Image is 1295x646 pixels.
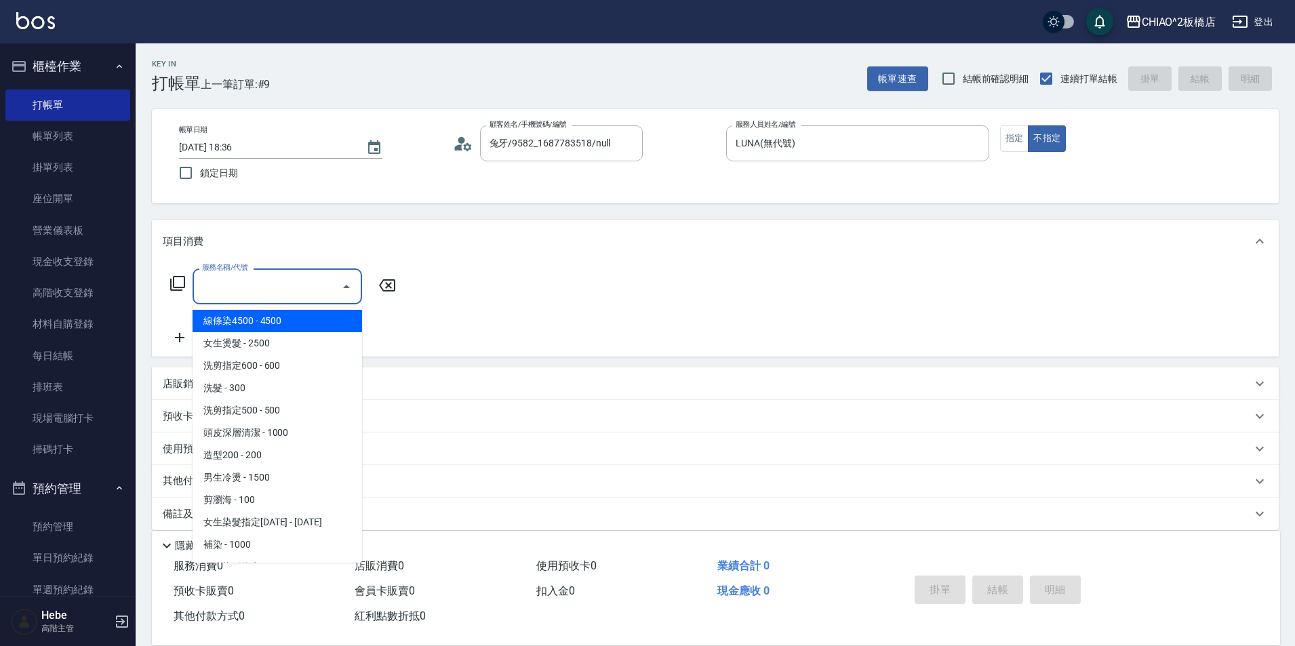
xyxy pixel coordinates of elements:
div: 店販銷售 [152,367,1279,400]
span: 紅利點數折抵 0 [355,609,426,622]
p: 備註及來源 [163,507,214,521]
span: 線條染4500 - 4500 [193,310,362,332]
div: 其他付款方式入金可用餘額: 0 [152,465,1279,498]
button: save [1086,8,1113,35]
button: 登出 [1227,9,1279,35]
a: 高階收支登錄 [5,277,130,308]
a: 每日結帳 [5,340,130,371]
a: 現場電腦打卡 [5,403,130,434]
button: CHIAO^2板橋店 [1120,8,1222,36]
span: 業績合計 0 [717,559,770,572]
label: 帳單日期 [179,125,207,135]
span: 現金應收 0 [717,584,770,597]
div: 預收卡販賣 [152,400,1279,432]
h3: 打帳單 [152,74,201,93]
a: 營業儀表板 [5,215,130,246]
button: 指定 [1000,125,1029,152]
a: 材料自購登錄 [5,308,130,340]
button: Choose date, selected date is 2025-09-23 [358,132,391,164]
button: Close [336,276,357,298]
div: 備註及來源 [152,498,1279,530]
p: 其他付款方式 [163,474,287,489]
button: 帳單速查 [867,66,928,92]
div: 使用預收卡 [152,432,1279,465]
div: CHIAO^2板橋店 [1142,14,1216,31]
span: 會員卡販賣 0 [355,584,415,597]
a: 掃碼打卡 [5,434,130,465]
p: 隱藏業績明細 [175,539,236,553]
span: 男生冷燙 - 1500 [193,466,362,489]
button: 不指定 [1028,125,1066,152]
span: 鎖定日期 [200,166,238,180]
span: 洗髮 - 300 [193,377,362,399]
input: YYYY/MM/DD hh:mm [179,136,353,159]
span: 店販消費 0 [355,559,404,572]
span: 洗剪指定600 - 600 [193,355,362,377]
a: 預約管理 [5,511,130,542]
button: 預約管理 [5,471,130,506]
span: 使用預收卡 0 [536,559,597,572]
span: 預收卡販賣 0 [174,584,234,597]
a: 座位開單 [5,183,130,214]
span: 扣入金 0 [536,584,575,597]
button: 櫃檯作業 [5,49,130,84]
span: 頭皮深層清潔 - 1000 [193,422,362,444]
img: Person [11,608,38,635]
label: 服務名稱/代號 [202,262,247,272]
p: 使用預收卡 [163,442,214,456]
span: 結帳前確認明細 [963,72,1029,86]
a: 掛單列表 [5,152,130,183]
a: 單週預約紀錄 [5,574,130,605]
a: 排班表 [5,371,130,403]
span: 造型200 - 200 [193,444,362,466]
span: 上一筆訂單:#9 [201,76,271,93]
label: 服務人員姓名/編號 [736,119,795,129]
span: 女生染髮指定[DATE] - [DATE] [193,511,362,533]
a: 打帳單 [5,89,130,121]
p: 高階主管 [41,622,111,634]
span: 剪瀏海 - 100 [193,489,362,511]
span: 其他付款方式 0 [174,609,245,622]
span: 補染 - 1000 [193,533,362,556]
h2: Key In [152,60,201,68]
label: 顧客姓名/手機號碼/編號 [490,119,567,129]
span: 連續打單結帳 [1060,72,1117,86]
p: 項目消費 [163,235,203,249]
span: 女生燙髮 - 2500 [193,332,362,355]
p: 店販銷售 [163,377,203,391]
a: 現金收支登錄 [5,246,130,277]
a: 單日預約紀錄 [5,542,130,573]
img: Logo [16,12,55,29]
h5: Hebe [41,609,111,622]
span: 男生染髮指定 - 1500 [193,556,362,578]
span: 服務消費 0 [174,559,223,572]
span: 洗剪指定500 - 500 [193,399,362,422]
div: 項目消費 [152,220,1279,263]
p: 預收卡販賣 [163,409,214,424]
a: 帳單列表 [5,121,130,152]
